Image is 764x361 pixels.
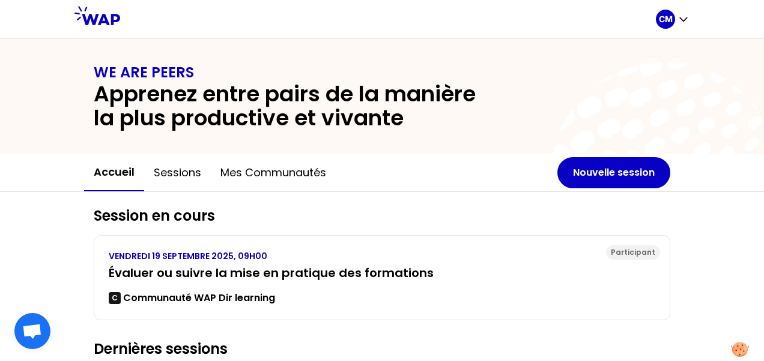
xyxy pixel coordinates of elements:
[109,250,655,305] a: VENDREDI 19 SEPTEMBRE 2025, 09H00Évaluer ou suivre la mise en pratique des formationsCCommunauté ...
[144,155,211,191] button: Sessions
[112,293,118,303] p: C
[123,291,275,305] p: Communauté WAP Dir learning
[94,82,497,130] h2: Apprenez entre pairs de la manière la plus productive et vivante
[659,13,673,25] p: CM
[109,264,655,281] h3: Évaluer ou suivre la mise en pratique des formations
[656,10,690,29] button: CM
[94,206,670,225] h2: Session en cours
[94,63,670,82] h1: WE ARE PEERS
[606,245,660,260] div: Participant
[109,250,655,262] p: VENDREDI 19 SEPTEMBRE 2025, 09H00
[84,154,144,191] button: Accueil
[94,339,670,359] h2: Dernières sessions
[211,155,336,191] button: Mes communautés
[557,157,670,188] button: Nouvelle session
[14,313,50,349] div: Ouvrir le chat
